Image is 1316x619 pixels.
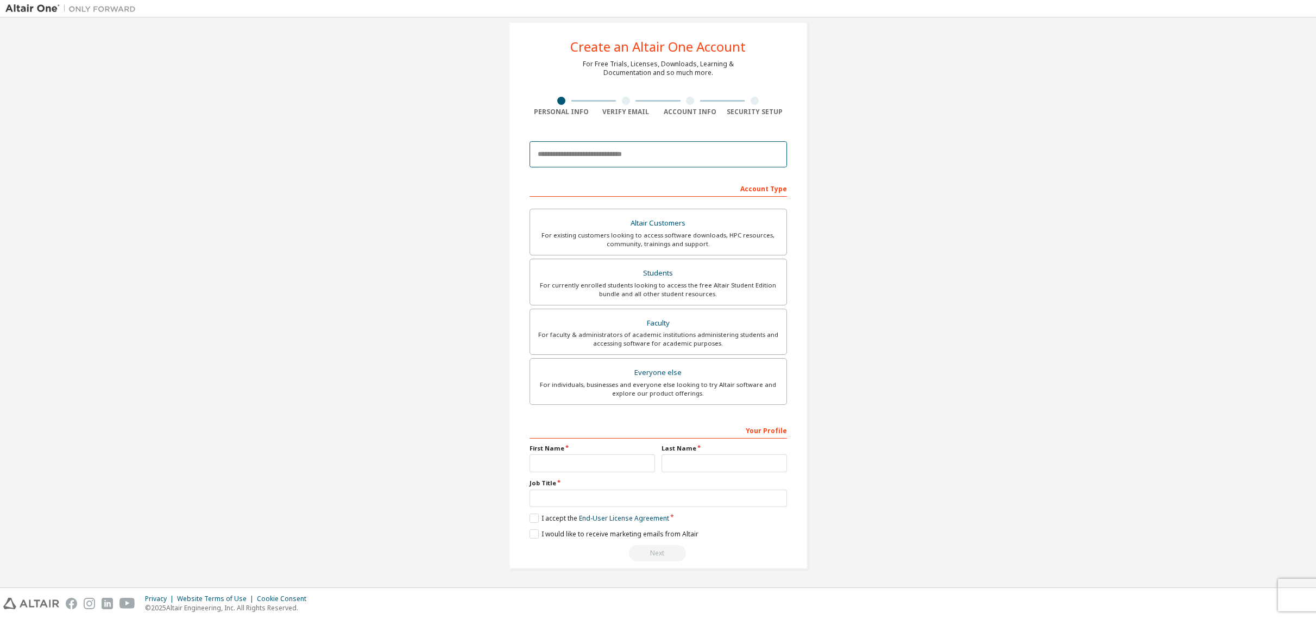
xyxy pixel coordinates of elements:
[119,598,135,609] img: youtube.svg
[579,514,669,523] a: End-User License Agreement
[530,514,669,523] label: I accept the
[145,595,177,603] div: Privacy
[570,40,746,53] div: Create an Altair One Account
[537,316,780,331] div: Faculty
[530,108,594,116] div: Personal Info
[5,3,141,14] img: Altair One
[530,421,787,439] div: Your Profile
[3,598,59,609] img: altair_logo.svg
[257,595,313,603] div: Cookie Consent
[537,231,780,248] div: For existing customers looking to access software downloads, HPC resources, community, trainings ...
[145,603,313,612] p: © 2025 Altair Engineering, Inc. All Rights Reserved.
[722,108,787,116] div: Security Setup
[594,108,658,116] div: Verify Email
[537,266,780,281] div: Students
[583,60,734,77] div: For Free Trials, Licenses, Downloads, Learning & Documentation and so much more.
[84,598,95,609] img: instagram.svg
[66,598,77,609] img: facebook.svg
[530,444,655,453] label: First Name
[537,216,780,231] div: Altair Customers
[658,108,723,116] div: Account Info
[537,330,780,348] div: For faculty & administrators of academic institutions administering students and accessing softwa...
[530,179,787,197] div: Account Type
[530,529,698,539] label: I would like to receive marketing emails from Altair
[530,545,787,561] div: Read and acccept EULA to continue
[662,444,787,453] label: Last Name
[537,281,780,298] div: For currently enrolled students looking to access the free Altair Student Edition bundle and all ...
[102,598,113,609] img: linkedin.svg
[177,595,257,603] div: Website Terms of Use
[537,380,780,398] div: For individuals, businesses and everyone else looking to try Altair software and explore our prod...
[530,479,787,487] label: Job Title
[537,365,780,380] div: Everyone else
